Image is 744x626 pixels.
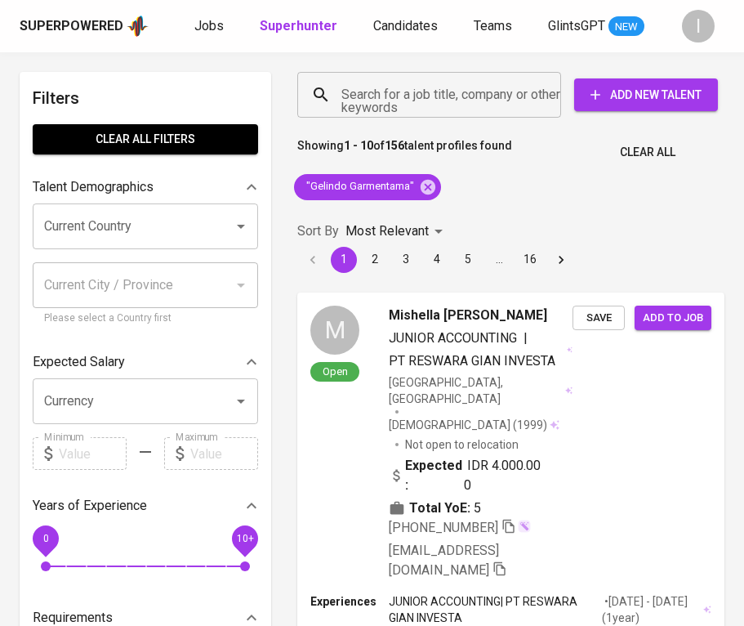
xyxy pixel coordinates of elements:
button: Go to page 5 [455,247,481,273]
a: Superhunter [260,16,341,37]
a: Candidates [373,16,441,37]
p: • [DATE] - [DATE] ( 1 year ) [602,593,702,626]
div: … [486,251,512,267]
span: | [523,329,528,348]
span: Clear All [620,142,675,163]
span: [DEMOGRAPHIC_DATA] [389,417,513,433]
button: Clear All [613,137,682,168]
b: Expected: [405,456,464,495]
button: Save [572,306,625,331]
span: JUNIOR ACCOUNTING [389,330,517,346]
p: Years of Experience [33,496,147,516]
span: [PHONE_NUMBER] [389,520,498,535]
button: Open [229,390,252,413]
button: Open [229,215,252,238]
p: Expected Salary [33,352,125,372]
p: Talent Demographics [33,177,154,197]
b: 156 [385,139,404,152]
h6: Filters [33,85,258,111]
span: Save [581,309,617,328]
p: Sort By [297,221,339,241]
a: Jobs [194,16,227,37]
div: [GEOGRAPHIC_DATA], [GEOGRAPHIC_DATA] [389,374,572,407]
button: Go to page 16 [517,247,543,273]
div: Superpowered [20,17,123,36]
span: [EMAIL_ADDRESS][DOMAIN_NAME] [389,543,499,578]
button: Add to job [635,306,711,331]
span: PT RESWARA GIAN INVESTA [389,353,555,369]
button: Clear All filters [33,124,258,154]
span: 0 [42,533,48,544]
span: Clear All filters [46,129,245,150]
button: Add New Talent [574,78,718,111]
button: page 1 [331,247,357,273]
p: Experiences [310,593,389,610]
span: 10+ [236,533,253,544]
span: Candidates [373,18,438,34]
button: Go to page 4 [424,247,450,273]
div: Expected Salary [33,346,258,378]
span: Mishella [PERSON_NAME] [389,306,547,325]
b: Superhunter [260,18,337,34]
span: "Gelindo Garmentama" [294,179,424,195]
span: Add New Talent [587,85,705,105]
a: Teams [474,16,515,37]
img: app logo [127,14,149,38]
span: Jobs [194,18,224,34]
span: Add to job [643,309,703,328]
button: Go to page 2 [362,247,388,273]
span: Teams [474,18,512,34]
div: Talent Demographics [33,171,258,203]
div: "Gelindo Garmentama" [294,174,441,200]
span: Open [316,364,354,378]
span: 5 [474,499,481,518]
div: (1999) [389,417,559,433]
div: IDR 4.000.000 [389,456,546,495]
span: NEW [608,19,644,35]
input: Value [190,437,258,470]
p: Not open to relocation [405,436,519,453]
a: GlintsGPT NEW [548,16,644,37]
div: Most Relevant [345,217,448,247]
nav: pagination navigation [297,247,577,273]
img: magic_wand.svg [518,520,531,533]
input: Value [59,437,127,470]
p: Please select a Country first [44,311,247,327]
div: Years of Experience [33,490,258,522]
button: Go to next page [548,247,574,273]
b: Total YoE: [409,499,470,518]
p: Showing of talent profiles found [297,137,512,168]
p: JUNIOR ACCOUNTING | PT RESWARA GIAN INVESTA [389,593,602,626]
p: Most Relevant [345,221,429,241]
a: Superpoweredapp logo [20,14,149,38]
span: GlintsGPT [548,18,605,34]
div: I [682,10,715,42]
b: 1 - 10 [344,139,373,152]
div: M [310,306,359,355]
button: Go to page 3 [393,247,419,273]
